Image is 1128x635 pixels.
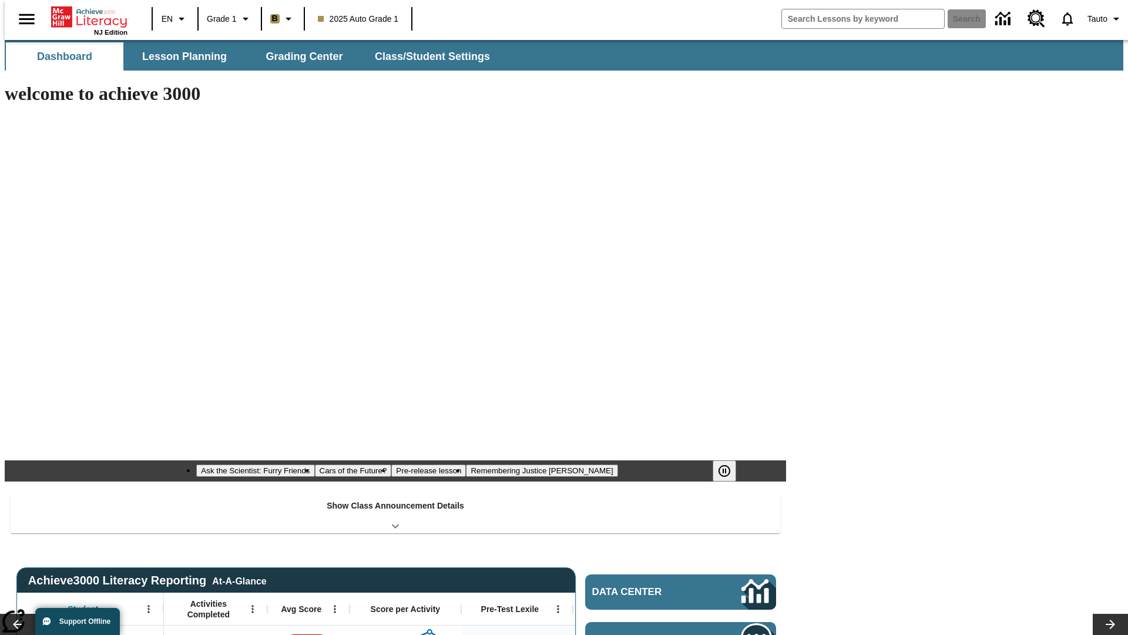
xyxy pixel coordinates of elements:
div: Home [51,4,127,36]
span: Data Center [592,586,702,598]
button: Open Menu [244,600,261,618]
span: NJ Edition [94,29,127,36]
button: Dashboard [6,42,123,71]
button: Open Menu [549,600,567,618]
a: Data Center [988,3,1020,35]
span: Avg Score [281,604,321,614]
span: Lesson Planning [142,50,227,63]
span: Grading Center [266,50,343,63]
button: Slide 4 Remembering Justice O'Connor [466,464,617,477]
a: Home [51,5,127,29]
div: Pause [713,460,748,482]
span: B [272,11,278,26]
button: Profile/Settings [1083,8,1128,29]
div: SubNavbar [5,42,501,71]
p: Show Class Announcement Details [327,500,464,512]
button: Open side menu [9,2,44,36]
a: Notifications [1052,4,1083,34]
span: Student [68,604,98,614]
span: 2025 Auto Grade 1 [318,13,399,25]
button: Support Offline [35,608,120,635]
button: Grade: Grade 1, Select a grade [202,8,257,29]
a: Data Center [585,574,776,610]
button: Slide 1 Ask the Scientist: Furry Friends [196,464,314,477]
button: Open Menu [326,600,344,618]
button: Class/Student Settings [365,42,499,71]
span: Support Offline [59,617,110,626]
button: Lesson carousel, Next [1093,614,1128,635]
span: Pre-Test Lexile [481,604,539,614]
span: Tauto [1087,13,1107,25]
span: Achieve3000 Literacy Reporting [28,574,267,587]
button: Pause [713,460,736,482]
span: Dashboard [37,50,92,63]
span: Score per Activity [371,604,441,614]
button: Open Menu [140,600,157,618]
button: Grading Center [246,42,363,71]
button: Slide 2 Cars of the Future? [315,464,392,477]
span: Class/Student Settings [375,50,490,63]
button: Slide 3 Pre-release lesson [391,464,466,477]
span: Grade 1 [207,13,237,25]
button: Boost Class color is light brown. Change class color [266,8,300,29]
input: search field [782,9,944,28]
h1: welcome to achieve 3000 [5,83,786,105]
button: Lesson Planning [126,42,243,71]
span: Activities Completed [170,599,247,620]
button: Language: EN, Select a language [156,8,194,29]
span: EN [162,13,173,25]
div: Show Class Announcement Details [11,493,780,533]
div: At-A-Glance [212,574,266,587]
a: Resource Center, Will open in new tab [1020,3,1052,35]
div: SubNavbar [5,40,1123,71]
